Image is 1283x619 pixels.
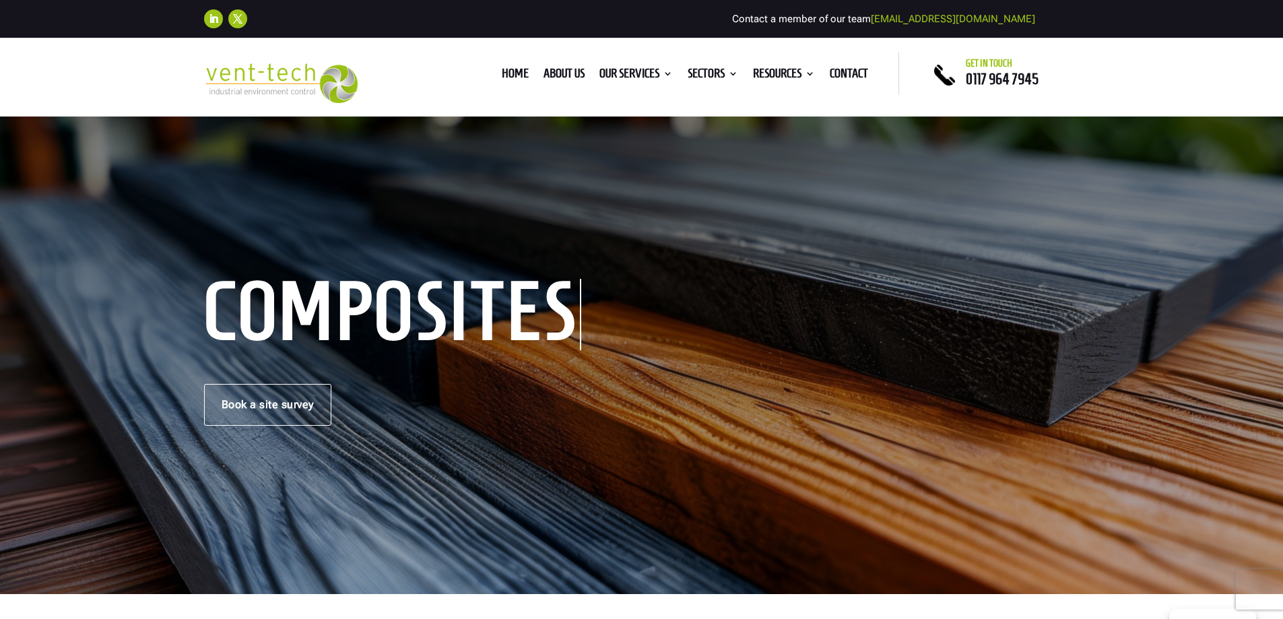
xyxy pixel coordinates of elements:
[732,13,1035,25] span: Contact a member of our team
[966,71,1039,87] a: 0117 964 7945
[204,63,358,103] img: 2023-09-27T08_35_16.549ZVENT-TECH---Clear-background
[204,9,223,28] a: Follow on LinkedIn
[599,69,673,84] a: Our Services
[966,58,1012,69] span: Get in touch
[871,13,1035,25] a: [EMAIL_ADDRESS][DOMAIN_NAME]
[228,9,247,28] a: Follow on X
[204,279,581,350] h1: composites
[544,69,585,84] a: About us
[830,69,868,84] a: Contact
[688,69,738,84] a: Sectors
[502,69,529,84] a: Home
[753,69,815,84] a: Resources
[204,384,331,426] a: Book a site survey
